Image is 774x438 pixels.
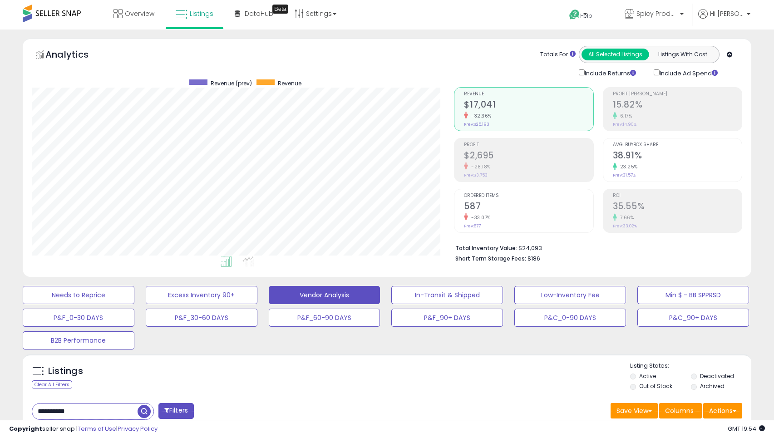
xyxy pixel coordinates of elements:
a: Privacy Policy [118,424,158,433]
span: Ordered Items [464,193,593,198]
span: Revenue [464,92,593,97]
button: Filters [158,403,194,419]
span: Overview [125,9,154,18]
label: Archived [700,382,725,390]
div: Totals For [540,50,576,59]
span: Profit [464,143,593,148]
button: Excess Inventory 90+ [146,286,257,304]
button: Low-Inventory Fee [514,286,626,304]
label: Deactivated [700,372,734,380]
small: Prev: 31.57% [613,172,636,178]
button: Min $ - BB SPPRSD [637,286,749,304]
small: Prev: $25,193 [464,122,489,127]
h2: 587 [464,201,593,213]
button: P&F_30-60 DAYS [146,309,257,327]
button: In-Transit & Shipped [391,286,503,304]
button: Needs to Reprice [23,286,134,304]
button: Columns [659,403,702,418]
h5: Analytics [45,48,106,63]
small: -28.18% [468,163,491,170]
span: $186 [528,254,540,263]
span: Listings [190,9,213,18]
div: Tooltip anchor [272,5,288,14]
b: Total Inventory Value: [455,244,517,252]
button: Vendor Analysis [269,286,380,304]
button: All Selected Listings [582,49,649,60]
span: Revenue (prev) [211,79,252,87]
h5: Listings [48,365,83,378]
i: Get Help [569,9,580,20]
button: Actions [703,403,742,418]
div: Include Ad Spend [647,68,732,78]
span: Spicy Products [636,9,677,18]
span: Avg. Buybox Share [613,143,742,148]
span: Revenue [278,79,301,87]
small: 7.66% [617,214,634,221]
label: Out of Stock [639,382,672,390]
small: 23.25% [617,163,638,170]
strong: Copyright [9,424,42,433]
div: Clear All Filters [32,380,72,389]
h2: $17,041 [464,99,593,112]
b: Short Term Storage Fees: [455,255,526,262]
span: Help [580,12,592,20]
button: P&C_90+ DAYS [637,309,749,327]
span: Columns [665,406,694,415]
button: Listings With Cost [649,49,716,60]
small: -32.36% [468,113,492,119]
button: Save View [611,403,658,418]
small: 6.17% [617,113,632,119]
div: Include Returns [572,68,647,78]
small: Prev: 14.90% [613,122,636,127]
span: 2025-09-17 19:54 GMT [728,424,765,433]
span: Profit [PERSON_NAME] [613,92,742,97]
h2: 35.55% [613,201,742,213]
a: Hi [PERSON_NAME] [698,9,750,30]
span: Hi [PERSON_NAME] [710,9,744,18]
a: Help [562,2,610,30]
span: ROI [613,193,742,198]
h2: $2,695 [464,150,593,162]
a: Terms of Use [78,424,116,433]
h2: 38.91% [613,150,742,162]
button: B2B Performance [23,331,134,349]
small: Prev: $3,753 [464,172,488,178]
small: Prev: 33.02% [613,223,637,229]
button: P&F_60-90 DAYS [269,309,380,327]
li: $24,093 [455,242,735,253]
h2: 15.82% [613,99,742,112]
div: seller snap | | [9,425,158,433]
button: P&C_0-90 DAYS [514,309,626,327]
button: P&F_0-30 DAYS [23,309,134,327]
button: P&F_90+ DAYS [391,309,503,327]
small: Prev: 877 [464,223,481,229]
p: Listing States: [630,362,751,370]
label: Active [639,372,656,380]
span: DataHub [245,9,273,18]
small: -33.07% [468,214,491,221]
